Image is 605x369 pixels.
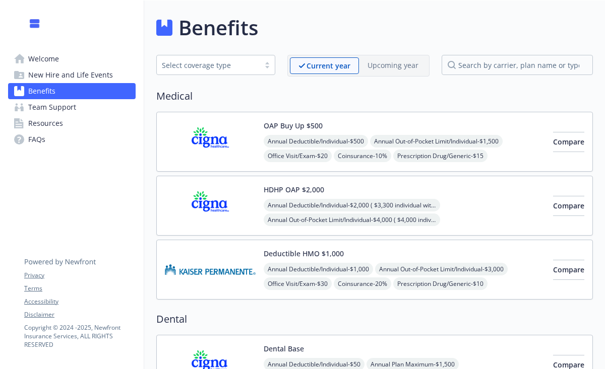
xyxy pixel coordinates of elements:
button: Compare [553,132,584,152]
span: Office Visit/Exam - $20 [264,150,332,162]
span: Annual Deductible/Individual - $2,000 ( $3,300 individual within a family) [264,199,440,211]
p: Upcoming year [368,60,418,70]
span: Coinsurance - 10% [334,150,391,162]
span: Coinsurance - 20% [334,277,391,290]
a: New Hire and Life Events [8,67,136,83]
button: Deductible HMO $1,000 [264,248,344,259]
div: Select coverage type [162,60,255,70]
span: Prescription Drug/Generic - $15 [393,150,488,162]
span: Annual Out-of-Pocket Limit/Individual - $1,500 [370,135,503,147]
a: Team Support [8,99,136,115]
a: Welcome [8,51,136,67]
img: CIGNA carrier logo [165,120,256,163]
button: OAP Buy Up $500 [264,120,323,131]
button: HDHP OAP $2,000 [264,184,324,195]
button: Compare [553,196,584,216]
span: Compare [553,137,584,146]
a: Privacy [24,271,135,280]
span: Annual Deductible/Individual - $1,000 [264,263,373,275]
span: Upcoming year [359,57,427,74]
p: Copyright © 2024 - 2025 , Newfront Insurance Services, ALL RIGHTS RESERVED [24,323,135,349]
span: Benefits [28,83,55,99]
span: Prescription Drug/Generic - $10 [393,277,488,290]
input: search by carrier, plan name or type [442,55,593,75]
p: Current year [307,60,350,71]
span: New Hire and Life Events [28,67,113,83]
button: Compare [553,260,584,280]
span: Compare [553,201,584,210]
a: Resources [8,115,136,131]
span: Compare [553,265,584,274]
a: Disclaimer [24,310,135,319]
span: Annual Out-of-Pocket Limit/Individual - $3,000 [375,263,508,275]
a: Accessibility [24,297,135,306]
span: Resources [28,115,63,131]
span: Office Visit/Exam - $30 [264,277,332,290]
a: Terms [24,284,135,293]
a: Benefits [8,83,136,99]
button: Dental Base [264,343,304,354]
span: Welcome [28,51,59,67]
span: Annual Deductible/Individual - $500 [264,135,368,147]
img: Kaiser Permanente Insurance Company carrier logo [165,248,256,291]
span: Annual Out-of-Pocket Limit/Individual - $4,000 ( $4,000 individual within a family) [264,213,440,226]
a: FAQs [8,131,136,147]
h2: Dental [156,312,593,327]
h1: Benefits [178,13,258,43]
span: Team Support [28,99,76,115]
h2: Medical [156,89,593,104]
span: FAQs [28,131,45,147]
img: CIGNA carrier logo [165,184,256,227]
